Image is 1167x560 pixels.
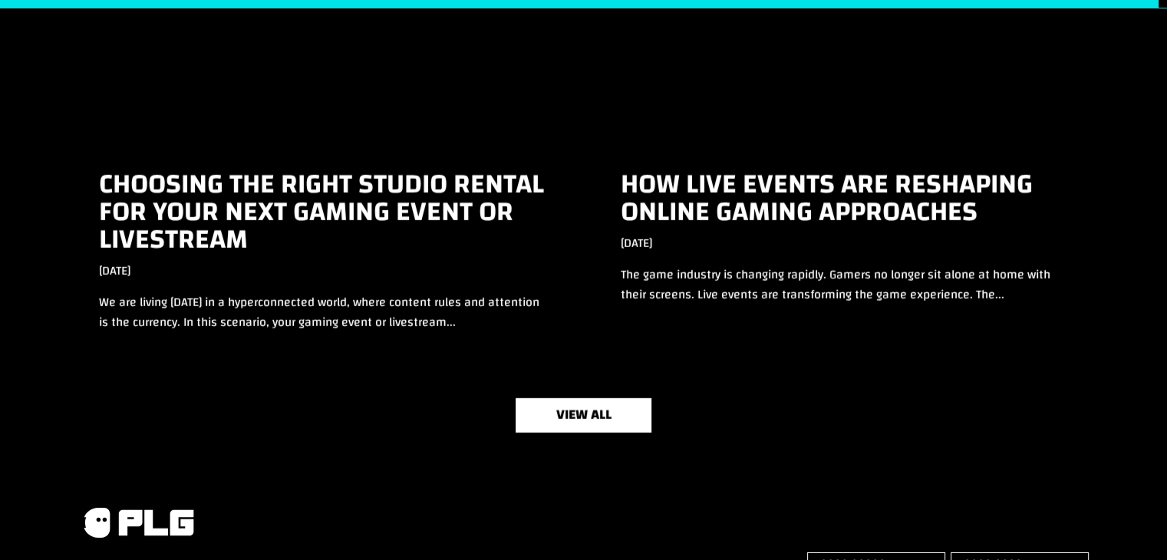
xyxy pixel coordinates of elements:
[99,292,547,332] p: We are living [DATE] in a hyperconnected world, where content rules and attention is the currency...
[99,159,544,265] a: Choosing the Right Studio rental for Your Next Gaming Event or Livestream
[621,159,1033,237] a: How Live Events Are Reshaping Online Gaming Approaches
[621,265,1069,305] p: The game industry is changing rapidly. Gamers no longer sit alone at home with their screens. Liv...
[1090,486,1167,560] iframe: Chat Widget
[516,398,651,433] a: view all
[81,506,196,540] a: PLG
[621,232,652,255] span: [DATE]
[99,259,130,282] span: [DATE]
[81,506,196,540] img: PLG logo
